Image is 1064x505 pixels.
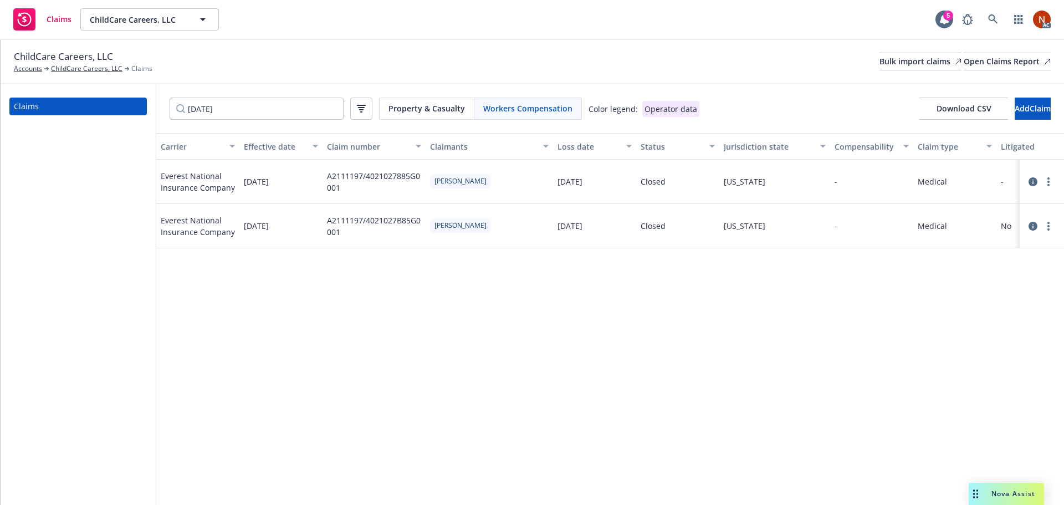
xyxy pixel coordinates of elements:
[636,133,719,160] button: Status
[1001,220,1011,232] div: No
[388,103,465,114] span: Property & Casualty
[170,98,344,120] input: Filter by keyword
[830,133,913,160] button: Compensability
[918,176,947,187] div: Medical
[156,133,239,160] button: Carrier
[956,8,979,30] a: Report a Bug
[244,176,269,187] span: [DATE]
[1033,11,1051,28] img: photo
[1042,175,1055,188] a: more
[969,483,1044,505] button: Nova Assist
[642,101,699,117] div: Operator data
[161,215,235,238] span: Everest National Insurance Company
[1001,176,1004,187] div: -
[327,215,421,238] div: A2111197/4021027B85G0001
[724,176,765,187] div: [US_STATE]
[327,170,421,193] div: A2111197/4021027885G0001
[1015,98,1051,120] button: AddClaim
[969,483,983,505] div: Drag to move
[937,103,991,114] span: Download CSV
[943,11,953,21] div: 5
[14,98,39,115] div: Claims
[327,141,409,152] div: Claim number
[879,53,961,70] a: Bulk import claims
[51,64,122,74] a: ChildCare Careers, LLC
[553,133,636,160] button: Loss date
[239,133,323,160] button: Effective date
[434,176,487,186] span: [PERSON_NAME]
[47,15,71,24] span: Claims
[14,64,42,74] a: Accounts
[991,489,1035,498] span: Nova Assist
[430,141,536,152] div: Claimants
[90,14,186,25] span: ChildCare Careers, LLC
[1001,141,1063,152] div: Litigated
[557,220,582,232] div: [DATE]
[918,141,980,152] div: Claim type
[483,103,572,114] span: Workers Compensation
[1042,220,1055,233] a: more
[161,170,235,193] span: Everest National Insurance Company
[641,220,666,232] div: Closed
[80,8,219,30] button: ChildCare Careers, LLC
[919,98,1008,120] button: Download CSV
[724,141,814,152] div: Jurisdiction state
[641,176,666,187] div: Closed
[161,141,223,152] div: Carrier
[1007,8,1030,30] a: Switch app
[426,133,553,160] button: Claimants
[14,49,113,64] span: ChildCare Careers, LLC
[1015,103,1051,114] span: Add Claim
[557,176,582,187] div: [DATE]
[724,220,765,232] div: [US_STATE]
[557,141,620,152] div: Loss date
[244,141,306,152] div: Effective date
[9,98,147,115] a: Claims
[918,220,947,232] div: Medical
[982,8,1004,30] a: Search
[835,220,837,232] div: -
[835,141,897,152] div: Compensability
[641,141,703,152] div: Status
[913,133,996,160] button: Claim type
[131,64,152,74] span: Claims
[719,133,830,160] button: Jurisdiction state
[835,176,837,187] div: -
[589,103,638,115] div: Color legend:
[323,133,426,160] button: Claim number
[244,220,269,232] span: [DATE]
[964,53,1051,70] a: Open Claims Report
[434,221,487,231] span: [PERSON_NAME]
